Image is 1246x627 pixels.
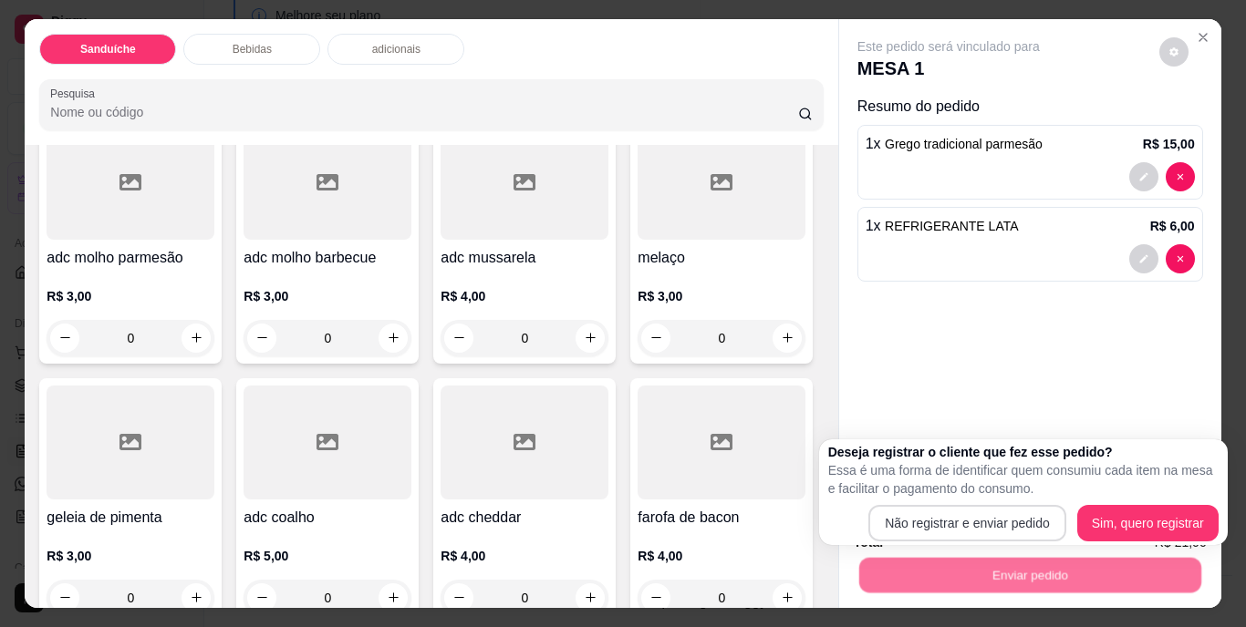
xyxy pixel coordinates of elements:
[372,42,421,57] p: adicionais
[857,56,1040,81] p: MESA 1
[638,507,805,529] h4: farofa de bacon
[866,133,1043,155] p: 1 x
[182,324,211,353] button: increase-product-quantity
[868,505,1066,541] button: Não registrar e enviar pedido
[1150,217,1195,235] p: R$ 6,00
[47,247,214,269] h4: adc molho parmesão
[247,324,276,353] button: decrease-product-quantity
[80,42,136,57] p: Sanduíche
[233,42,272,57] p: Bebidas
[50,103,798,121] input: Pesquisa
[1189,23,1218,52] button: Close
[1166,162,1195,191] button: decrease-product-quantity
[50,324,79,353] button: decrease-product-quantity
[866,215,1019,237] p: 1 x
[1129,162,1158,191] button: decrease-product-quantity
[244,287,411,305] p: R$ 3,00
[47,287,214,305] p: R$ 3,00
[641,324,670,353] button: decrease-product-quantity
[244,547,411,565] p: R$ 5,00
[244,507,411,529] h4: adc coalho
[47,507,214,529] h4: geleia de pimenta
[50,86,101,101] label: Pesquisa
[50,583,79,612] button: decrease-product-quantity
[576,324,605,353] button: increase-product-quantity
[641,583,670,612] button: decrease-product-quantity
[885,137,1043,151] span: Grego tradicional parmesão
[182,583,211,612] button: increase-product-quantity
[244,247,411,269] h4: adc molho barbecue
[857,37,1040,56] p: Este pedido será vinculado para
[47,547,214,565] p: R$ 3,00
[247,583,276,612] button: decrease-product-quantity
[441,547,608,565] p: R$ 4,00
[638,547,805,565] p: R$ 4,00
[1129,244,1158,273] button: decrease-product-quantity
[773,583,802,612] button: increase-product-quantity
[1166,244,1195,273] button: decrease-product-quantity
[379,324,408,353] button: increase-product-quantity
[379,583,408,612] button: increase-product-quantity
[885,219,1019,233] span: REFRIGERANTE LATA
[638,247,805,269] h4: melaço
[441,507,608,529] h4: adc cheddar
[444,324,473,353] button: decrease-product-quantity
[858,558,1200,593] button: Enviar pedido
[857,96,1203,118] p: Resumo do pedido
[444,583,473,612] button: decrease-product-quantity
[773,324,802,353] button: increase-product-quantity
[441,287,608,305] p: R$ 4,00
[441,247,608,269] h4: adc mussarela
[1143,135,1195,153] p: R$ 15,00
[828,461,1219,498] p: Essa é uma forma de identificar quem consumiu cada item na mesa e facilitar o pagamento do consumo.
[1159,37,1189,67] button: decrease-product-quantity
[828,443,1219,461] h2: Deseja registrar o cliente que fez esse pedido?
[638,287,805,305] p: R$ 3,00
[576,583,605,612] button: increase-product-quantity
[1077,505,1219,541] button: Sim, quero registrar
